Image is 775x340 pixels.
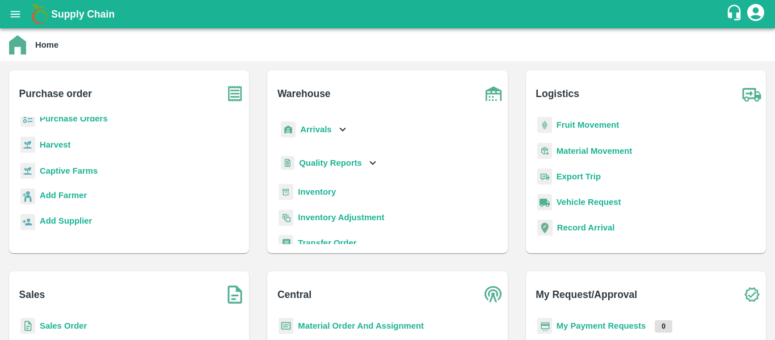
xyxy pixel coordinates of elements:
img: inventory [279,209,293,226]
img: payment [537,318,552,334]
img: supplier [20,214,35,230]
div: Arrivals [279,117,349,142]
a: Export Trip [557,172,601,181]
div: Quality Reports [279,152,379,175]
img: soSales [221,280,249,309]
a: Material Movement [557,146,633,156]
img: farmer [20,188,35,205]
b: Central [277,287,311,303]
b: Purchase order [19,86,92,102]
a: Record Arrival [557,223,615,232]
img: recordArrival [537,220,553,236]
img: warehouse [479,79,508,108]
a: Transfer Order [298,238,356,247]
b: Add Supplier [40,216,92,225]
a: Supply Chain [51,6,726,22]
a: Purchase Orders [40,114,108,123]
img: whArrival [281,121,296,138]
img: sales [20,318,35,334]
img: harvest [20,162,35,179]
b: Home [35,40,58,49]
img: fruit [537,117,552,133]
img: vehicle [537,194,552,211]
a: Vehicle Request [557,198,621,207]
img: whTransfer [279,235,293,251]
img: whInventory [279,184,293,200]
img: harvest [20,136,35,153]
button: open drawer [2,1,28,27]
p: 0 [655,320,672,333]
img: material [537,142,552,159]
a: My Payment Requests [557,321,646,330]
img: centralMaterial [279,318,293,334]
b: Quality Reports [299,158,362,167]
a: Inventory [298,187,336,196]
img: qualityReport [281,156,294,170]
a: Harvest [40,140,70,149]
img: delivery [537,169,552,185]
b: My Request/Approval [536,287,637,303]
div: account of current user [745,2,766,26]
b: Warehouse [277,86,331,102]
a: Fruit Movement [557,120,620,129]
a: Inventory Adjustment [298,213,384,222]
div: customer-support [726,4,745,24]
img: logo [28,3,51,26]
img: reciept [20,111,35,127]
img: purchase [221,79,249,108]
b: Arrivals [300,125,331,134]
b: Logistics [536,86,579,102]
a: Captive Farms [40,166,98,175]
img: check [738,280,766,309]
b: Add Farmer [40,191,87,200]
img: central [479,280,508,309]
b: Sales [19,287,45,303]
a: Material Order And Assignment [298,321,424,330]
a: Sales Order [40,321,87,330]
a: Add Farmer [40,189,87,204]
img: home [9,35,26,54]
b: Supply Chain [51,9,115,20]
img: truck [738,79,766,108]
a: Add Supplier [40,215,92,230]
